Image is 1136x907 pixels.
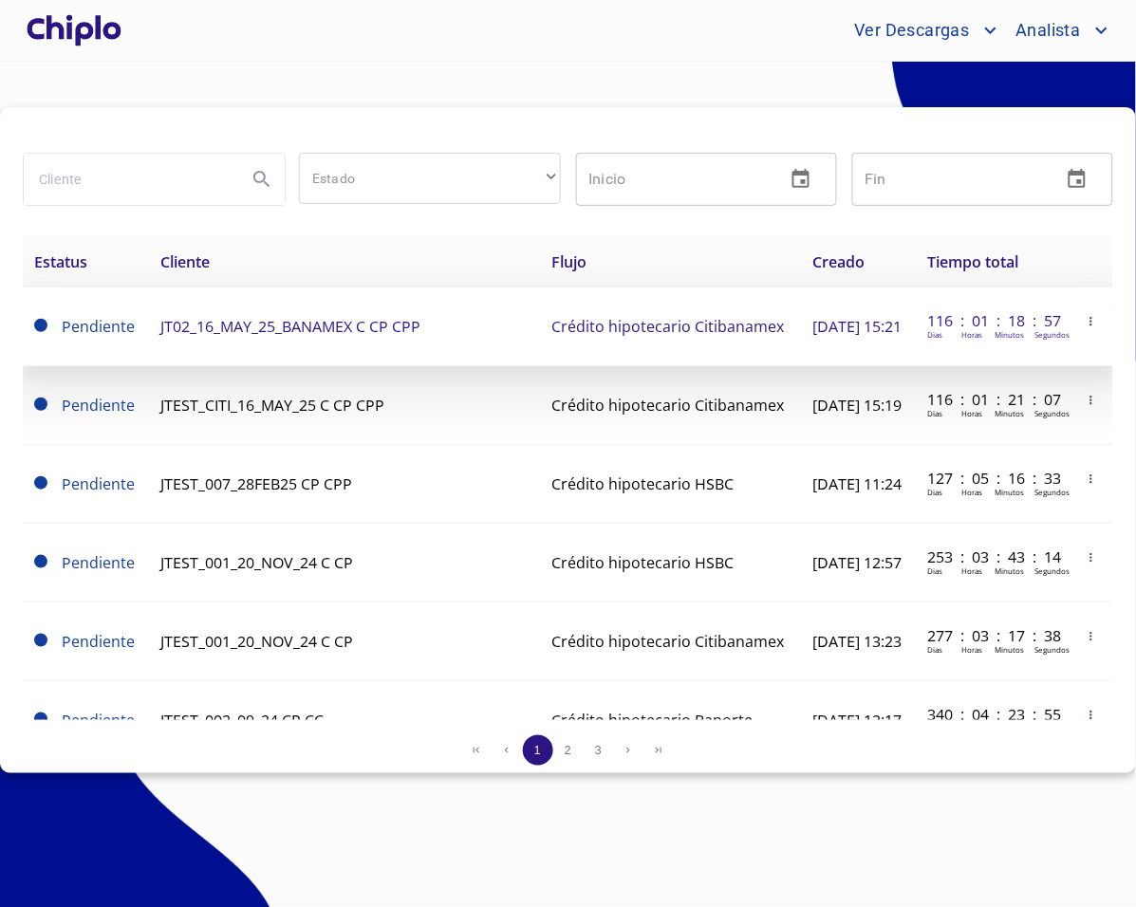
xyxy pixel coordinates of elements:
span: Pendiente [34,555,47,568]
button: account of current user [1002,15,1113,46]
input: search [24,154,232,205]
span: 3 [595,744,602,758]
p: Minutos [995,565,1024,576]
span: Pendiente [62,395,135,416]
span: Crédito hipotecario Citibanamex [552,395,785,416]
span: Pendiente [34,634,47,647]
span: Pendiente [62,631,135,652]
span: Pendiente [62,552,135,573]
p: Minutos [995,487,1024,497]
p: Segundos [1034,408,1070,418]
span: Analista [1002,15,1090,46]
p: Horas [961,408,982,418]
p: Horas [961,329,982,340]
span: JTEST_CITI_16_MAY_25 C CP CPP [160,395,384,416]
span: Ver Descargas [841,15,979,46]
span: [DATE] 12:17 [813,710,903,731]
span: Crédito hipotecario Citibanamex [552,631,785,652]
p: Horas [961,644,982,655]
p: Horas [961,487,982,497]
span: Crédito hipotecario HSBC [552,473,735,494]
span: Crédito hipotecario Banorte [552,710,754,731]
p: 277 : 03 : 17 : 38 [927,625,1055,646]
button: Search [239,157,285,202]
span: Tiempo total [927,251,1018,272]
span: Pendiente [62,473,135,494]
p: Minutos [995,644,1024,655]
span: Pendiente [62,316,135,337]
p: 127 : 05 : 16 : 33 [927,468,1055,489]
p: 116 : 01 : 21 : 07 [927,389,1055,410]
p: Dias [927,644,942,655]
span: [DATE] 11:24 [813,473,903,494]
span: Flujo [552,251,587,272]
span: [DATE] 15:19 [813,395,903,416]
p: Dias [927,329,942,340]
p: Horas [961,565,982,576]
span: [DATE] 13:23 [813,631,903,652]
p: 116 : 01 : 18 : 57 [927,310,1055,331]
p: Segundos [1034,487,1070,497]
span: Pendiente [34,713,47,726]
span: JTEST_002_09_24 CP CC [160,710,324,731]
p: Segundos [1034,329,1070,340]
span: Pendiente [34,398,47,411]
p: 340 : 04 : 23 : 55 [927,704,1055,725]
span: 2 [565,744,571,758]
span: JTEST_001_20_NOV_24 C CP [160,631,353,652]
div: ​ [299,153,560,204]
span: Pendiente [34,319,47,332]
p: Segundos [1034,644,1070,655]
span: 1 [534,744,541,758]
p: Dias [927,565,942,576]
span: [DATE] 12:57 [813,552,903,573]
button: account of current user [841,15,1002,46]
span: Creado [813,251,866,272]
p: 253 : 03 : 43 : 14 [927,546,1055,567]
span: Pendiente [62,710,135,731]
span: [DATE] 15:21 [813,316,903,337]
button: 2 [553,735,584,766]
p: Minutos [995,329,1024,340]
p: Segundos [1034,565,1070,576]
span: Cliente [160,251,210,272]
span: Pendiente [34,476,47,490]
span: Estatus [34,251,87,272]
span: JTEST_007_28FEB25 CP CPP [160,473,352,494]
button: 1 [523,735,553,766]
span: Crédito hipotecario Citibanamex [552,316,785,337]
p: Minutos [995,408,1024,418]
span: JTEST_001_20_NOV_24 C CP [160,552,353,573]
span: JT02_16_MAY_25_BANAMEX C CP CPP [160,316,420,337]
button: 3 [584,735,614,766]
p: Dias [927,487,942,497]
span: Crédito hipotecario HSBC [552,552,735,573]
p: Dias [927,408,942,418]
